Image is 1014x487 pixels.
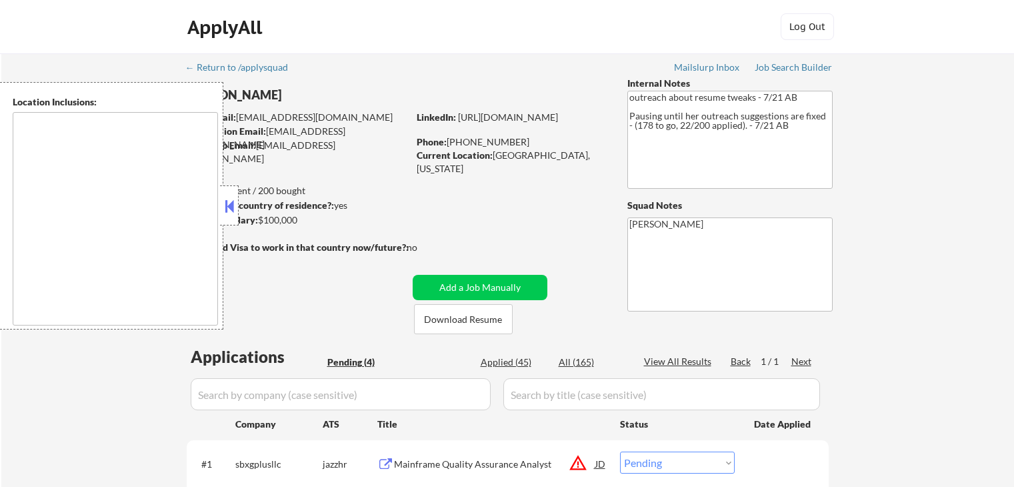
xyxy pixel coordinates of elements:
[186,199,404,212] div: yes
[569,454,587,472] button: warning_amber
[327,356,394,369] div: Pending (4)
[185,63,301,72] div: ← Return to /applysquad
[620,412,735,436] div: Status
[235,418,323,431] div: Company
[417,111,456,123] strong: LinkedIn:
[191,349,323,365] div: Applications
[187,87,461,103] div: [PERSON_NAME]
[755,62,833,75] a: Job Search Builder
[644,355,715,368] div: View All Results
[186,213,408,227] div: $100,000
[187,16,266,39] div: ApplyAll
[674,62,741,75] a: Mailslurp Inbox
[559,356,625,369] div: All (165)
[417,149,493,161] strong: Current Location:
[417,136,447,147] strong: Phone:
[413,275,547,300] button: Add a Job Manually
[791,355,813,368] div: Next
[781,13,834,40] button: Log Out
[187,241,409,253] strong: Will need Visa to work in that country now/future?:
[323,418,377,431] div: ATS
[187,125,408,151] div: [EMAIL_ADDRESS][DOMAIN_NAME]
[235,458,323,471] div: sbxgplusllc
[627,199,833,212] div: Squad Notes
[627,77,833,90] div: Internal Notes
[458,111,558,123] a: [URL][DOMAIN_NAME]
[407,241,445,254] div: no
[414,304,513,334] button: Download Resume
[186,184,408,197] div: 45 sent / 200 bought
[187,111,408,124] div: [EMAIL_ADDRESS][DOMAIN_NAME]
[503,378,820,410] input: Search by title (case sensitive)
[417,135,605,149] div: [PHONE_NUMBER]
[755,63,833,72] div: Job Search Builder
[377,418,607,431] div: Title
[731,355,752,368] div: Back
[754,418,813,431] div: Date Applied
[187,139,408,165] div: [EMAIL_ADDRESS][DOMAIN_NAME]
[191,378,491,410] input: Search by company (case sensitive)
[201,458,225,471] div: #1
[417,149,605,175] div: [GEOGRAPHIC_DATA], [US_STATE]
[674,63,741,72] div: Mailslurp Inbox
[594,452,607,476] div: JD
[185,62,301,75] a: ← Return to /applysquad
[323,458,377,471] div: jazzhr
[481,356,547,369] div: Applied (45)
[761,355,791,368] div: 1 / 1
[13,95,218,109] div: Location Inclusions:
[394,458,595,471] div: Mainframe Quality Assurance Analyst
[186,199,334,211] strong: Can work in country of residence?:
